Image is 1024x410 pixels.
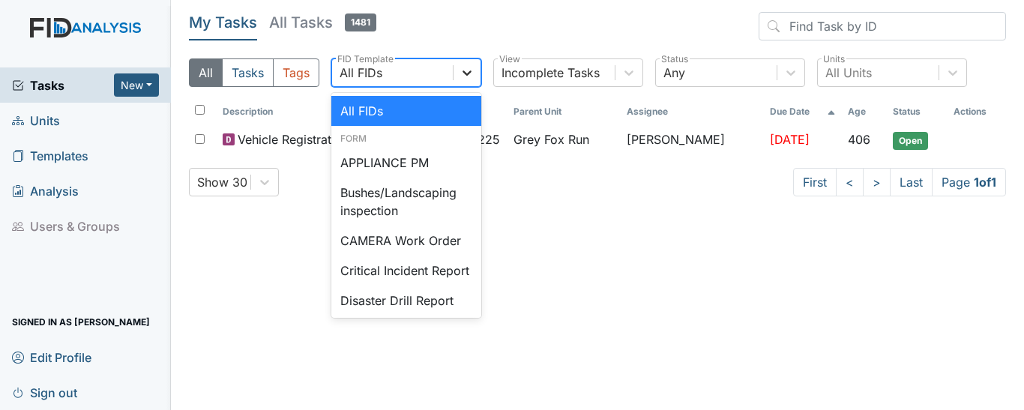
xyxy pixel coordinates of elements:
input: Find Task by ID [759,12,1006,40]
div: Disaster Drill Report [331,286,481,316]
div: Form [331,132,481,145]
th: Toggle SortBy [508,99,621,124]
a: Last [890,168,933,196]
span: Sign out [12,381,77,404]
th: Assignee [621,99,763,124]
div: All Units [825,64,872,82]
span: Edit Profile [12,346,91,369]
div: Incomplete Tasks [502,64,600,82]
span: Grey Fox Run [513,130,589,148]
a: First [793,168,837,196]
input: Toggle All Rows Selected [195,105,205,115]
button: New [114,73,159,97]
h5: My Tasks [189,12,257,33]
span: Signed in as [PERSON_NAME] [12,310,150,334]
span: Templates [12,144,88,167]
div: Critical Incident Report [331,256,481,286]
span: [DATE] [770,132,810,147]
div: Any [663,64,685,82]
span: Units [12,109,60,132]
th: Toggle SortBy [764,99,843,124]
a: Tasks [12,76,114,94]
a: < [836,168,864,196]
div: CAMERA Work Order [331,226,481,256]
div: All FIDs [340,64,382,82]
th: Toggle SortBy [887,99,948,124]
button: All [189,58,223,87]
strong: 1 of 1 [974,175,996,190]
th: Actions [948,99,1006,124]
td: [PERSON_NAME] [621,124,763,156]
span: Vehicle Registration [238,130,349,148]
span: Page [932,168,1006,196]
th: Toggle SortBy [217,99,362,124]
th: Toggle SortBy [842,99,886,124]
h5: All Tasks [269,12,376,33]
span: 406 [848,132,870,147]
div: All FIDs [331,96,481,126]
a: > [863,168,891,196]
span: Open [893,132,928,150]
div: EMERGENCY Work Order [331,316,481,364]
span: Analysis [12,179,79,202]
span: 1481 [345,13,376,31]
button: Tasks [222,58,274,87]
div: Show 30 [197,173,247,191]
div: Bushes/Landscaping inspection [331,178,481,226]
div: Type filter [189,58,319,87]
button: Tags [273,58,319,87]
div: APPLIANCE PM [331,148,481,178]
nav: task-pagination [793,168,1006,196]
